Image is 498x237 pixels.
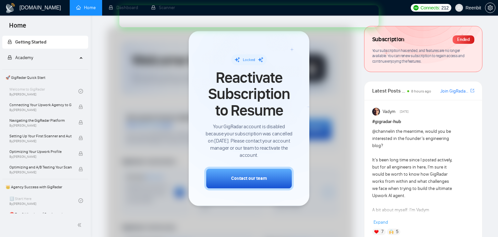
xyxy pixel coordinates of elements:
[77,222,84,228] span: double-left
[9,211,72,218] span: ⛔ Top 3 Mistakes of Pro Agencies
[7,55,33,60] span: Academy
[457,6,461,10] span: user
[9,164,72,170] span: Optimizing and A/B Testing Your Scanner for Better Results
[78,198,83,203] span: check-circle
[2,36,88,49] li: Getting Started
[15,39,46,45] span: Getting Started
[400,109,409,115] span: [DATE]
[372,118,474,125] h1: # gigradar-hub
[372,108,380,116] img: Vadym
[372,48,465,64] span: Your subscription has ended, and features are no longer available. You can renew subscription to ...
[204,167,294,191] button: Contact our team
[476,215,492,231] iframe: Intercom live chat
[440,88,469,95] a: Join GigRadar Slack Community
[5,3,16,13] img: logo
[204,69,294,118] span: Reactivate Subscription to Resume
[204,123,294,159] span: Your GigRadar account is disabled because your subscription was cancelled on [DATE]. Please conta...
[485,5,495,10] span: setting
[76,5,96,10] a: homeHome
[78,105,83,109] span: lock
[78,136,83,140] span: lock
[9,148,72,155] span: Optimizing Your Upwork Profile
[413,5,419,10] img: upwork-logo.png
[3,181,88,193] span: 👑 Agency Success with GigRadar
[15,55,33,60] span: Academy
[78,89,83,94] span: check-circle
[453,35,474,44] div: Ended
[9,155,72,159] span: By [PERSON_NAME]
[485,5,495,10] a: setting
[7,40,12,44] span: lock
[4,21,31,34] span: Home
[374,230,379,234] img: ❤️
[441,4,448,11] span: 212
[9,139,72,143] span: By [PERSON_NAME]
[119,5,379,27] iframe: Intercom live chat баннер
[485,3,495,13] button: setting
[421,4,440,11] span: Connects:
[411,89,431,94] span: 8 hours ago
[9,124,72,128] span: By [PERSON_NAME]
[372,87,405,95] span: Latest Posts from the GigRadar Community
[389,230,394,234] img: 🙌
[3,71,88,84] span: 🚀 GigRadar Quick Start
[373,219,388,225] span: Expand
[9,117,72,124] span: Navigating the GigRadar Platform
[372,129,391,134] span: @channel
[231,175,267,182] div: Contact our team
[78,151,83,156] span: lock
[9,170,72,174] span: By [PERSON_NAME]
[9,102,72,108] span: Connecting Your Upwork Agency to GigRadar
[383,108,396,115] span: Vadym
[470,88,474,94] a: export
[381,229,384,235] span: 7
[396,229,398,235] span: 5
[243,57,255,62] span: Locked
[9,133,72,139] span: Setting Up Your First Scanner and Auto-Bidder
[9,108,72,112] span: By [PERSON_NAME]
[7,55,12,60] span: lock
[470,88,474,93] span: export
[372,34,404,45] span: Subscription
[78,167,83,171] span: lock
[78,120,83,125] span: lock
